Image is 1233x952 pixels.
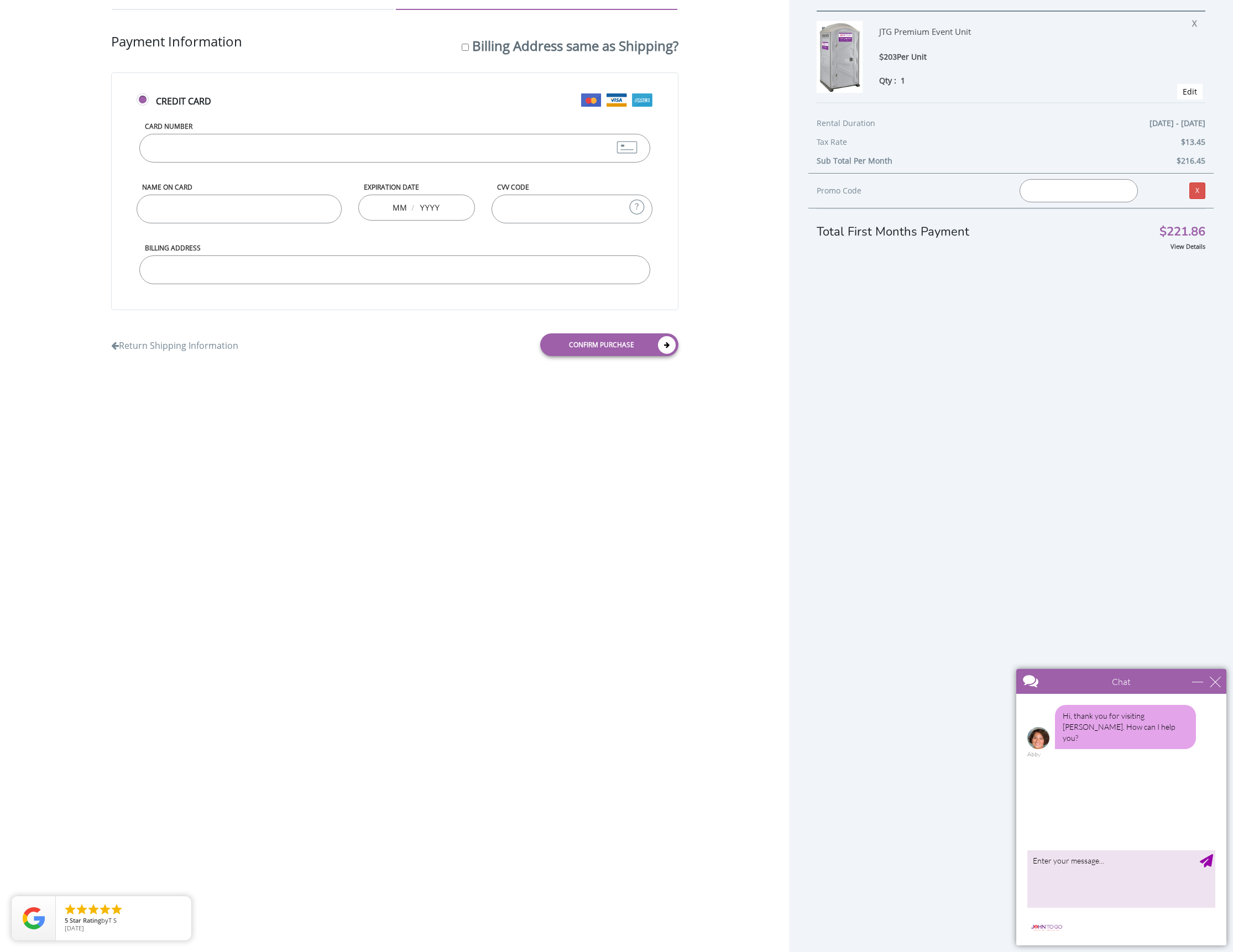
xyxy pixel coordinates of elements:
[65,916,68,924] span: 5
[1010,662,1233,952] iframe: Live Chat Box
[817,208,1205,240] div: Total First Months Payment
[139,243,650,253] label: Billing Address
[817,155,892,166] b: Sub Total Per Month
[897,51,927,62] span: Per Unit
[817,117,1205,135] div: Rental Duration
[879,21,1142,51] div: JTG Premium Event Unit
[108,916,117,924] span: T S
[1189,182,1205,199] a: X
[111,334,238,352] a: Return Shipping Information
[540,333,678,356] a: Confirm purchase
[65,924,84,932] span: [DATE]
[1150,117,1205,130] span: [DATE] - [DATE]
[879,51,1142,64] div: $203
[1159,226,1205,238] span: $221.86
[419,196,441,218] input: YYYY
[410,202,415,213] span: /
[1177,155,1205,166] b: $216.45
[65,917,182,925] span: by
[64,903,77,916] li: 
[358,182,475,192] label: Expiration Date
[75,903,88,916] li: 
[70,916,101,924] span: Star Rating
[1171,242,1205,250] a: View Details
[393,196,406,218] input: MM
[901,75,905,86] span: 1
[492,182,652,192] label: CVV Code
[139,122,650,131] label: Card Number
[87,903,100,916] li: 
[1183,86,1197,97] a: Edit
[472,36,678,55] label: Billing Address same as Shipping?
[23,907,45,929] img: Review Rating
[879,75,1142,86] div: Qty :
[1181,135,1205,149] span: $13.45
[110,903,123,916] li: 
[817,184,1002,197] div: Promo Code
[98,903,112,916] li: 
[137,95,653,119] label: Credit Card
[817,135,1205,154] div: Tax Rate
[1192,14,1203,29] span: X
[111,32,678,72] div: Payment Information
[137,182,342,192] label: Name on Card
